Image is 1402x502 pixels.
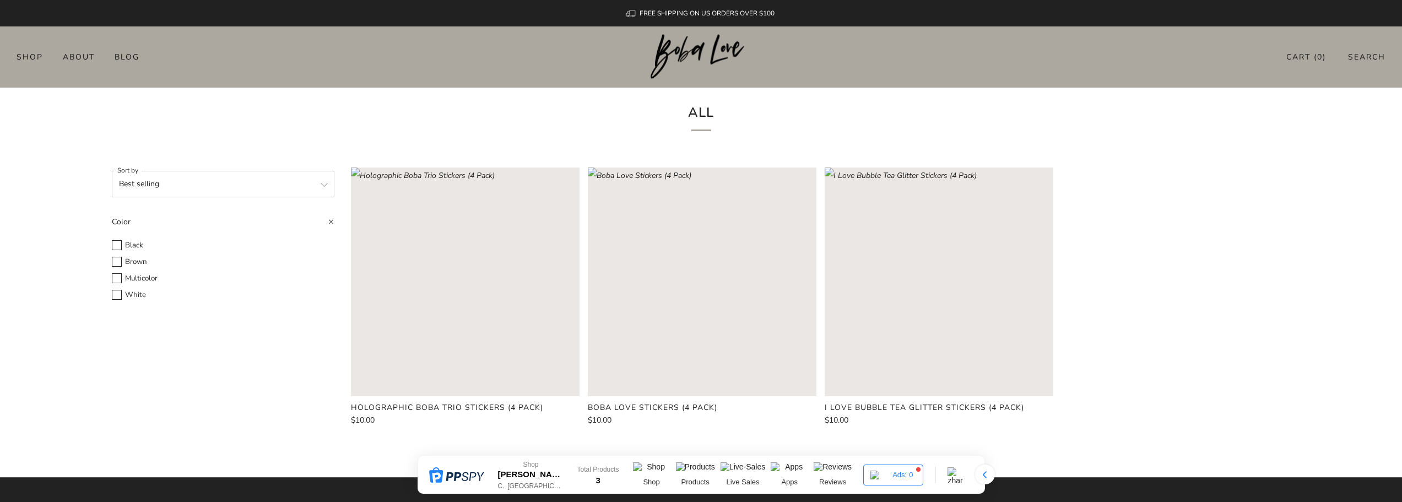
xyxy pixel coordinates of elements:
[588,415,611,425] span: $10.00
[651,34,751,79] img: Boba Love
[112,289,334,301] label: White
[115,48,139,66] a: Blog
[351,402,543,413] product-card-title: Holographic Boba Trio Stickers (4 Pack)
[825,168,1053,396] a: I Love Bubble Tea Glitter Stickers (4 Pack) Loading image: I Love Bubble Tea Glitter Stickers (4 ...
[351,415,375,425] span: $10.00
[588,168,816,396] a: Boba Love Stickers (4 Pack) Loading image: Boba Love Stickers (4 Pack)
[588,402,717,413] product-card-title: Boba Love Stickers (4 Pack)
[588,403,816,413] a: Boba Love Stickers (4 Pack)
[112,272,334,285] label: Multicolor
[351,168,580,396] a: Holographic Boba Trio Stickers (4 Pack) Loading image: Holographic Boba Trio Stickers (4 Pack)
[112,214,334,237] summary: Color
[112,217,131,227] span: Color
[588,417,816,424] a: $10.00
[1317,52,1323,62] items-count: 0
[640,9,775,18] span: FREE SHIPPING ON US ORDERS OVER $100
[351,417,580,424] a: $10.00
[1348,48,1385,66] a: Search
[825,415,848,425] span: $10.00
[351,403,580,413] a: Holographic Boba Trio Stickers (4 Pack)
[63,48,95,66] a: About
[825,417,1053,424] a: $10.00
[112,239,334,252] label: Black
[17,48,43,66] a: Shop
[825,403,1053,413] a: I Love Bubble Tea Glitter Stickers (4 Pack)
[651,34,751,80] a: Boba Love
[112,256,334,268] label: Brown
[1286,48,1326,66] a: Cart
[549,101,853,131] h1: All
[825,402,1024,413] product-card-title: I Love Bubble Tea Glitter Stickers (4 Pack)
